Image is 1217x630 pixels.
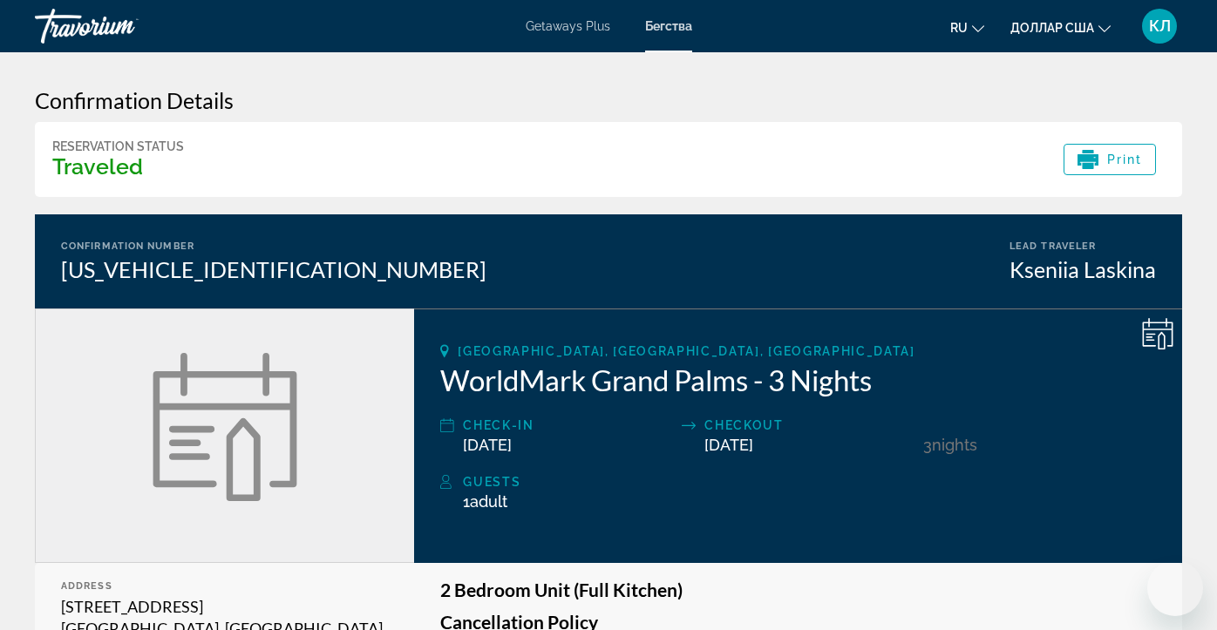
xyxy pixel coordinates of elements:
[463,415,673,436] div: Check-In
[704,415,914,436] div: Checkout
[52,153,184,180] h3: Traveled
[1010,240,1156,252] div: Lead Traveler
[151,353,299,501] img: WorldMark Grand Palms - 3 Nights
[463,471,1156,492] div: Guests
[440,580,1156,600] h3: 2 Bedroom Unit (Full Kitchen)
[1147,560,1203,616] iframe: Кнопка запуска окна обмена сообщениями
[1010,15,1111,40] button: Изменить валюту
[704,436,753,454] span: [DATE]
[1064,144,1157,175] button: Print
[463,492,507,511] span: 1
[1149,17,1171,35] font: КЛ
[1010,256,1156,282] div: Kseniia Laskina
[1107,152,1143,166] span: Print
[950,21,968,35] font: ru
[458,344,914,358] span: [GEOGRAPHIC_DATA], [GEOGRAPHIC_DATA], [GEOGRAPHIC_DATA]
[35,87,1182,113] h3: Confirmation Details
[440,362,1156,397] h2: WorldMark Grand Palms - 3 Nights
[645,19,692,33] a: Бегства
[1137,8,1182,44] button: Меню пользователя
[61,580,388,592] div: Address
[35,3,209,49] a: Травориум
[61,240,486,252] div: Confirmation Number
[470,492,507,511] span: Adult
[463,436,512,454] span: [DATE]
[52,139,184,153] div: Reservation Status
[526,19,610,33] a: Getaways Plus
[950,15,984,40] button: Изменить язык
[932,436,977,454] span: Nights
[923,436,932,454] span: 3
[61,256,486,282] div: [US_VEHICLE_IDENTIFICATION_NUMBER]
[1010,21,1094,35] font: доллар США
